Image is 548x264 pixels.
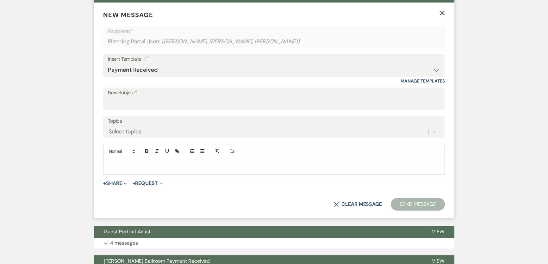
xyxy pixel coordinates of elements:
img: loading spinner [144,56,150,63]
p: Recipients* [108,27,440,35]
span: View [432,228,444,235]
button: View [422,226,454,238]
a: Manage Templates [401,78,445,84]
button: Guest Portrait Artist [94,226,422,238]
button: Clear message [334,202,382,207]
p: 4 messages [110,239,138,247]
button: Request [133,181,163,186]
span: + [103,181,106,186]
span: New Message [103,11,153,19]
label: New Subject* [108,88,440,97]
div: Planning Portal Users [108,35,440,48]
button: Share [103,181,127,186]
label: Topics [108,117,440,126]
div: Insert Template [108,55,440,64]
span: Guest Portrait Artist [104,228,151,235]
span: ( [PERSON_NAME], [PERSON_NAME], [PERSON_NAME] ) [162,37,300,46]
button: 4 messages [94,238,454,249]
div: Select topics [109,127,141,136]
span: + [133,181,135,186]
button: Send Message [391,198,445,211]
